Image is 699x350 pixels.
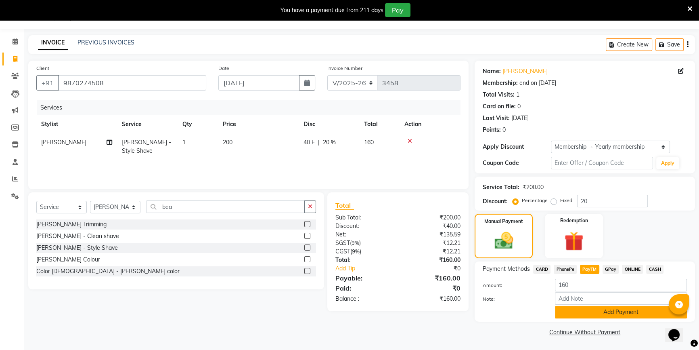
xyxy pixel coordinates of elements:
[36,267,180,276] div: Color [DEMOGRAPHIC_DATA] - [PERSON_NAME] color
[36,244,118,252] div: [PERSON_NAME] - Style Shave
[665,318,691,342] iframe: chat widget
[218,115,299,133] th: Price
[398,295,467,303] div: ₹160.00
[223,139,232,146] span: 200
[318,138,320,147] span: |
[603,265,619,274] span: GPay
[303,138,315,147] span: 40 F
[178,115,218,133] th: Qty
[398,213,467,222] div: ₹200.00
[398,239,467,247] div: ₹12.21
[409,264,467,273] div: ₹0
[489,230,519,251] img: _cash.svg
[516,91,519,99] div: 1
[329,256,398,264] div: Total:
[329,264,410,273] a: Add Tip
[483,79,518,87] div: Membership:
[329,213,398,222] div: Sub Total:
[117,115,178,133] th: Service
[37,100,467,115] div: Services
[299,115,359,133] th: Disc
[329,247,398,256] div: ( )
[523,183,544,192] div: ₹200.00
[502,67,548,76] a: [PERSON_NAME]
[398,247,467,256] div: ₹12.21
[606,38,652,51] button: Create New
[555,279,687,291] input: Amount
[400,115,460,133] th: Action
[398,273,467,283] div: ₹160.00
[323,138,336,147] span: 20 %
[558,229,590,253] img: _gift.svg
[280,6,383,15] div: You have a payment due from 211 days
[38,36,68,50] a: INVOICE
[335,239,350,247] span: SGST
[560,197,572,204] label: Fixed
[77,39,134,46] a: PREVIOUS INVOICES
[517,102,521,111] div: 0
[533,265,550,274] span: CARD
[329,222,398,230] div: Discount:
[646,265,663,274] span: CASH
[182,139,186,146] span: 1
[36,115,117,133] th: Stylist
[476,328,693,337] a: Continue Without Payment
[329,283,398,293] div: Paid:
[329,295,398,303] div: Balance :
[502,126,506,134] div: 0
[398,283,467,293] div: ₹0
[483,143,551,151] div: Apply Discount
[36,65,49,72] label: Client
[483,183,519,192] div: Service Total:
[146,200,305,213] input: Search or Scan
[483,67,501,76] div: Name:
[477,295,549,303] label: Note:
[398,222,467,230] div: ₹40.00
[41,139,86,146] span: [PERSON_NAME]
[483,126,501,134] div: Points:
[656,157,679,169] button: Apply
[364,139,374,146] span: 160
[329,239,398,247] div: ( )
[483,197,508,206] div: Discount:
[36,232,119,240] div: [PERSON_NAME] - Clean shave
[483,159,551,167] div: Coupon Code
[36,255,100,264] div: [PERSON_NAME] Colour
[327,65,362,72] label: Invoice Number
[484,218,523,225] label: Manual Payment
[622,265,643,274] span: ONLINE
[218,65,229,72] label: Date
[554,265,577,274] span: PhonePe
[522,197,548,204] label: Percentage
[551,157,653,169] input: Enter Offer / Coupon Code
[511,114,529,122] div: [DATE]
[555,292,687,305] input: Add Note
[477,282,549,289] label: Amount:
[335,201,354,210] span: Total
[555,306,687,318] button: Add Payment
[359,115,400,133] th: Total
[122,139,171,154] span: [PERSON_NAME] - Style Shave
[36,75,59,91] button: +91
[398,256,467,264] div: ₹160.00
[58,75,206,91] input: Search by Name/Mobile/Email/Code
[352,240,359,246] span: 9%
[655,38,684,51] button: Save
[352,248,360,255] span: 9%
[519,79,556,87] div: end on [DATE]
[483,102,516,111] div: Card on file:
[398,230,467,239] div: ₹135.59
[36,220,107,229] div: [PERSON_NAME] Trimming
[385,3,410,17] button: Pay
[483,265,530,273] span: Payment Methods
[335,248,350,255] span: CGST
[483,91,515,99] div: Total Visits:
[483,114,510,122] div: Last Visit:
[329,230,398,239] div: Net:
[329,273,398,283] div: Payable:
[580,265,599,274] span: PayTM
[560,217,588,224] label: Redemption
